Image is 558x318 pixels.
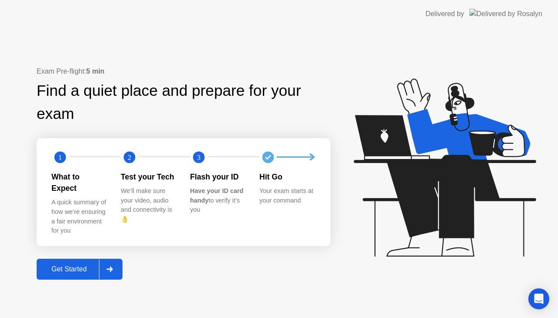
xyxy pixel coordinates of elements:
div: Get Started [39,265,99,273]
div: Open Intercom Messenger [528,288,549,309]
div: Your exam starts at your command [259,186,315,205]
div: Flash your ID [190,171,245,183]
div: Exam Pre-flight: [37,66,330,77]
div: Find a quiet place and prepare for your exam [37,79,330,125]
b: 5 min [86,68,105,75]
div: Test your Tech [121,171,176,183]
div: to verify it’s you [190,186,245,215]
div: Hit Go [259,171,315,183]
div: We’ll make sure your video, audio and connectivity is 👌 [121,186,176,224]
div: A quick summary of how we’re ensuring a fair environment for you [51,198,107,235]
text: 1 [58,153,62,161]
b: Have your ID card handy [190,187,243,204]
text: 2 [128,153,131,161]
button: Get Started [37,259,122,280]
img: Delivered by Rosalyn [470,9,542,19]
div: What to Expect [51,171,107,194]
text: 3 [197,153,201,161]
div: Delivered by [425,9,464,19]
